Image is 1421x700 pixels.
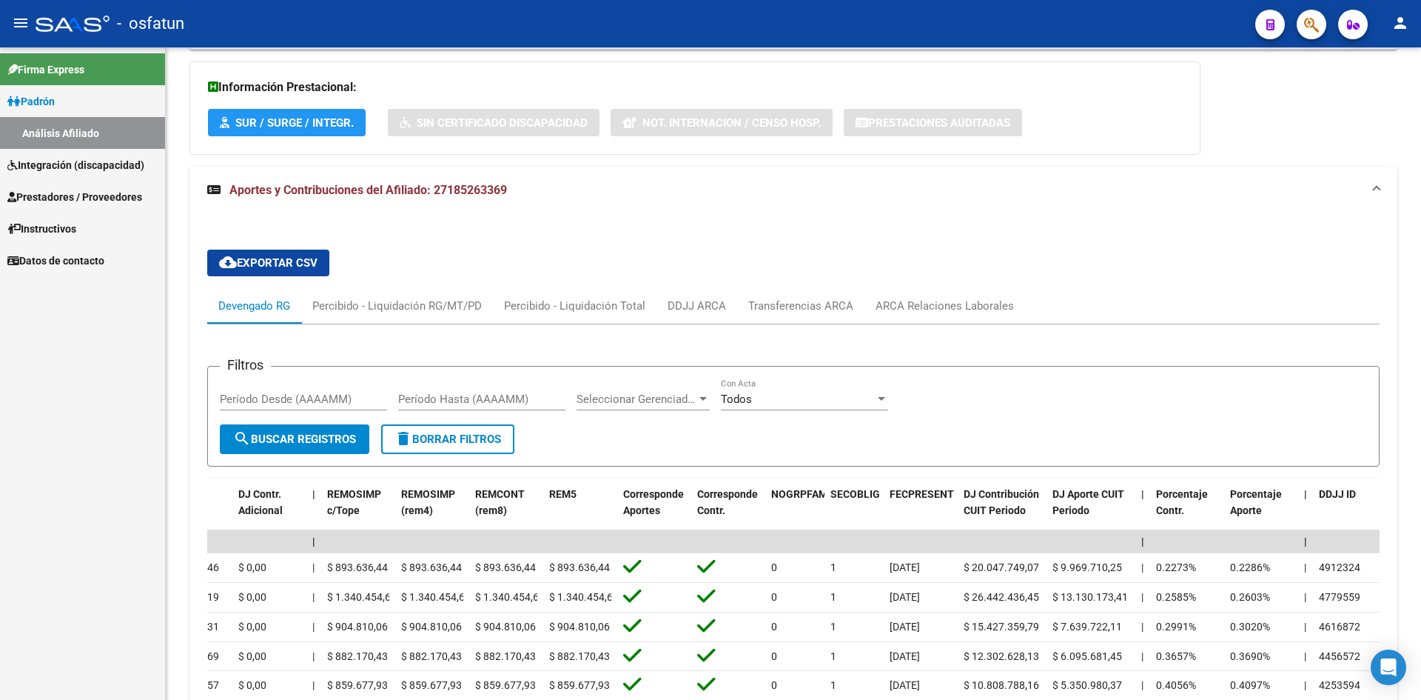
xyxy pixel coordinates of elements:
[233,430,251,447] mat-icon: search
[229,183,507,197] span: Aportes y Contribuciones del Afiliado: 27185263369
[1135,479,1150,544] datatable-header-cell: |
[238,488,283,517] span: DJ Contr. Adicional
[401,621,462,633] span: $ 904.810,06
[1313,479,1380,544] datatable-header-cell: DDJJ ID
[771,488,827,500] span: NOGRPFAM
[771,650,777,662] span: 0
[642,116,821,130] span: Not. Internacion / Censo Hosp.
[208,109,366,136] button: SUR / SURGE / INTEGR.
[549,591,619,603] span: $ 1.340.454,66
[469,479,543,544] datatable-header-cell: REMCONT (rem8)
[327,679,388,691] span: $ 859.677,93
[327,561,388,573] span: $ 893.636,44
[884,479,958,544] datatable-header-cell: FECPRESENT
[401,561,462,573] span: $ 893.636,44
[219,256,318,270] span: Exportar CSV
[1052,488,1124,517] span: DJ Aporte CUIT Periodo
[1230,591,1270,603] span: 0.2603%
[207,250,329,276] button: Exportar CSV
[220,355,271,376] h3: Filtros
[312,591,315,603] span: |
[1156,679,1196,691] span: 0.4056%
[771,591,777,603] span: 0
[577,393,696,406] span: Seleccionar Gerenciador
[208,77,1182,98] h3: Información Prestacional:
[549,650,610,662] span: $ 882.170,43
[475,488,525,517] span: REMCONT (rem8)
[233,433,356,446] span: Buscar Registros
[7,61,84,78] span: Firma Express
[1391,14,1409,32] mat-icon: person
[1047,479,1135,544] datatable-header-cell: DJ Aporte CUIT Periodo
[327,621,388,633] span: $ 904.810,06
[1156,591,1196,603] span: 0.2585%
[964,591,1039,603] span: $ 26.442.436,45
[1230,561,1270,573] span: 0.2286%
[890,488,954,500] span: FECPRESENT
[549,561,610,573] span: $ 893.636,44
[1141,561,1143,573] span: |
[312,488,315,500] span: |
[1319,589,1360,606] div: 4779559
[1052,621,1122,633] span: $ 7.639.722,11
[549,621,610,633] span: $ 904.810,06
[475,679,536,691] span: $ 859.677,93
[830,621,836,633] span: 1
[890,591,920,603] span: [DATE]
[238,591,266,603] span: $ 0,00
[401,488,455,517] span: REMOSIMP (rem4)
[771,561,777,573] span: 0
[549,488,577,500] span: REM5
[238,679,266,691] span: $ 0,00
[1150,479,1224,544] datatable-header-cell: Porcentaje Contr.
[964,679,1039,691] span: $ 10.808.788,16
[218,298,290,314] div: Devengado RG
[964,650,1039,662] span: $ 12.302.628,13
[549,679,610,691] span: $ 859.677,93
[1230,621,1270,633] span: 0.3020%
[1156,621,1196,633] span: 0.2991%
[1156,488,1208,517] span: Porcentaje Contr.
[1298,479,1313,544] datatable-header-cell: |
[312,298,482,314] div: Percibido - Liquidación RG/MT/PD
[771,679,777,691] span: 0
[238,650,266,662] span: $ 0,00
[475,591,545,603] span: $ 1.340.454,66
[475,561,536,573] span: $ 893.636,44
[401,650,462,662] span: $ 882.170,43
[475,650,536,662] span: $ 882.170,43
[721,393,752,406] span: Todos
[890,561,920,573] span: [DATE]
[1319,677,1360,694] div: 4253594
[7,157,144,173] span: Integración (discapacidad)
[394,433,501,446] span: Borrar Filtros
[1052,561,1122,573] span: $ 9.969.710,25
[394,430,412,447] mat-icon: delete
[220,424,369,454] button: Buscar Registros
[964,488,1039,517] span: DJ Contribución CUIT Periodo
[1052,591,1128,603] span: $ 13.130.173,41
[7,93,55,110] span: Padrón
[312,650,315,662] span: |
[327,591,397,603] span: $ 1.340.454,66
[771,621,777,633] span: 0
[890,621,920,633] span: [DATE]
[312,679,315,691] span: |
[844,109,1022,136] button: Prestaciones Auditadas
[475,621,536,633] span: $ 904.810,06
[890,650,920,662] span: [DATE]
[1304,488,1307,500] span: |
[189,167,1397,214] mat-expansion-panel-header: Aportes y Contribuciones del Afiliado: 27185263369
[611,109,833,136] button: Not. Internacion / Censo Hosp.
[1141,591,1143,603] span: |
[1304,650,1306,662] span: |
[748,298,853,314] div: Transferencias ARCA
[830,591,836,603] span: 1
[1304,591,1306,603] span: |
[235,116,354,130] span: SUR / SURGE / INTEGR.
[395,479,469,544] datatable-header-cell: REMOSIMP (rem4)
[1141,536,1144,547] span: |
[312,536,315,547] span: |
[1141,621,1143,633] span: |
[964,621,1039,633] span: $ 15.427.359,79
